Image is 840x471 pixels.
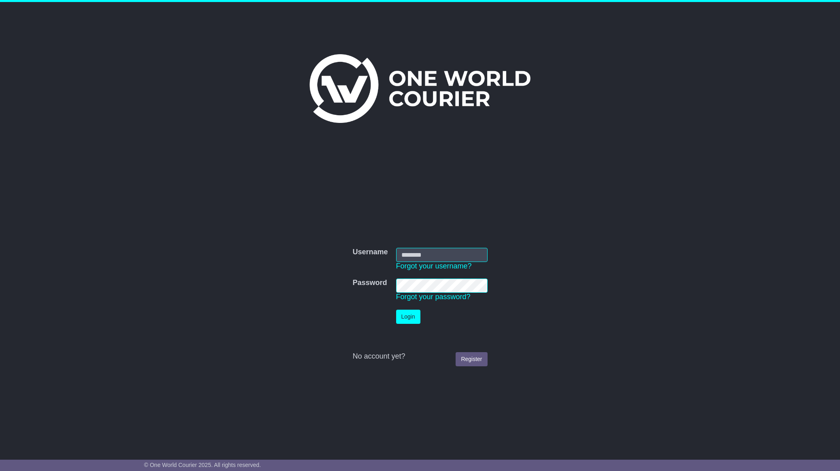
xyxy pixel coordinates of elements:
[352,352,487,361] div: No account yet?
[396,262,472,270] a: Forgot your username?
[352,279,387,287] label: Password
[456,352,487,366] a: Register
[310,54,530,123] img: One World
[352,248,388,257] label: Username
[396,310,420,324] button: Login
[396,293,471,301] a: Forgot your password?
[144,462,261,468] span: © One World Courier 2025. All rights reserved.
